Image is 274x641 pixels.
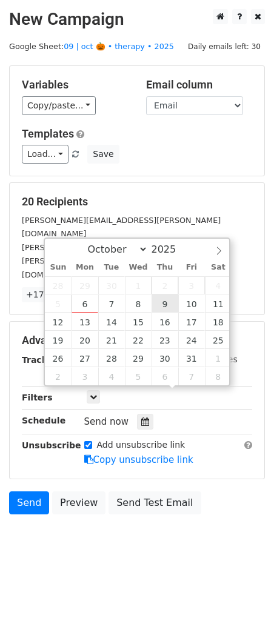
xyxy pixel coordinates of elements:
[84,454,193,465] a: Copy unsubscribe link
[72,313,98,331] span: October 13, 2025
[178,349,205,367] span: October 31, 2025
[98,367,125,385] span: November 4, 2025
[178,294,205,313] span: October 10, 2025
[45,294,72,313] span: October 5, 2025
[205,264,232,271] span: Sat
[45,349,72,367] span: October 26, 2025
[45,264,72,271] span: Sun
[152,349,178,367] span: October 30, 2025
[125,276,152,294] span: October 1, 2025
[45,331,72,349] span: October 19, 2025
[72,276,98,294] span: September 29, 2025
[98,313,125,331] span: October 14, 2025
[22,287,73,302] a: +17 more
[125,313,152,331] span: October 15, 2025
[72,367,98,385] span: November 3, 2025
[87,145,119,164] button: Save
[22,393,53,402] strong: Filters
[45,367,72,385] span: November 2, 2025
[72,331,98,349] span: October 20, 2025
[9,42,174,51] small: Google Sheet:
[98,294,125,313] span: October 7, 2025
[98,276,125,294] span: September 30, 2025
[190,353,237,366] label: UTM Codes
[84,416,129,427] span: Send now
[22,334,252,347] h5: Advanced
[178,331,205,349] span: October 24, 2025
[178,313,205,331] span: October 17, 2025
[22,256,221,279] small: [PERSON_NAME][EMAIL_ADDRESS][PERSON_NAME][DOMAIN_NAME]
[98,331,125,349] span: October 21, 2025
[72,349,98,367] span: October 27, 2025
[205,349,232,367] span: November 1, 2025
[205,276,232,294] span: October 4, 2025
[45,313,72,331] span: October 12, 2025
[125,294,152,313] span: October 8, 2025
[22,416,65,425] strong: Schedule
[148,244,192,255] input: Year
[22,195,252,208] h5: 20 Recipients
[125,367,152,385] span: November 5, 2025
[125,264,152,271] span: Wed
[213,583,274,641] iframe: Chat Widget
[22,243,221,252] small: [PERSON_NAME][EMAIL_ADDRESS][DOMAIN_NAME]
[178,276,205,294] span: October 3, 2025
[152,276,178,294] span: October 2, 2025
[146,78,252,91] h5: Email column
[152,294,178,313] span: October 9, 2025
[22,96,96,115] a: Copy/paste...
[125,331,152,349] span: October 22, 2025
[184,40,265,53] span: Daily emails left: 30
[22,145,68,164] a: Load...
[205,331,232,349] span: October 25, 2025
[22,127,74,140] a: Templates
[22,78,128,91] h5: Variables
[205,313,232,331] span: October 18, 2025
[9,491,49,514] a: Send
[22,355,62,365] strong: Tracking
[9,9,265,30] h2: New Campaign
[205,294,232,313] span: October 11, 2025
[178,367,205,385] span: November 7, 2025
[52,491,105,514] a: Preview
[72,264,98,271] span: Mon
[98,349,125,367] span: October 28, 2025
[125,349,152,367] span: October 29, 2025
[45,276,72,294] span: September 28, 2025
[152,367,178,385] span: November 6, 2025
[178,264,205,271] span: Fri
[152,313,178,331] span: October 16, 2025
[184,42,265,51] a: Daily emails left: 30
[98,264,125,271] span: Tue
[22,440,81,450] strong: Unsubscribe
[97,439,185,451] label: Add unsubscribe link
[64,42,174,51] a: 09 | oct 🎃 • therapy • 2025
[72,294,98,313] span: October 6, 2025
[22,216,221,239] small: [PERSON_NAME][EMAIL_ADDRESS][PERSON_NAME][DOMAIN_NAME]
[152,331,178,349] span: October 23, 2025
[205,367,232,385] span: November 8, 2025
[152,264,178,271] span: Thu
[109,491,201,514] a: Send Test Email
